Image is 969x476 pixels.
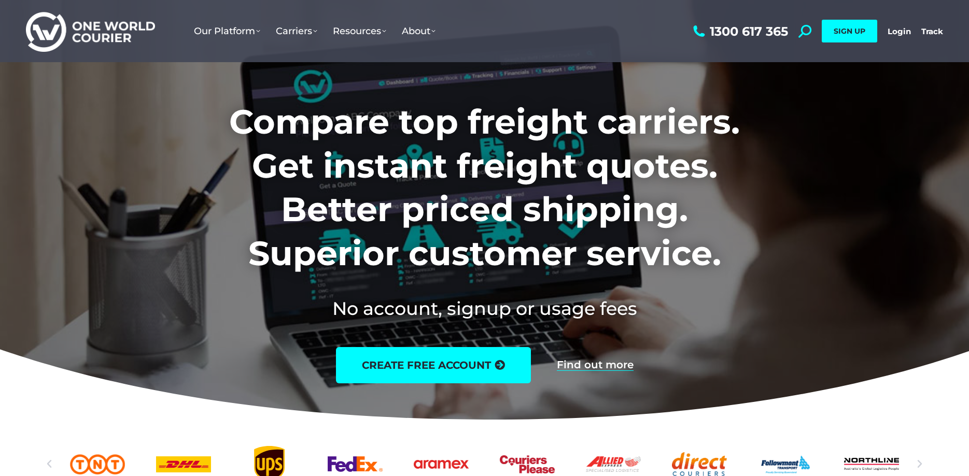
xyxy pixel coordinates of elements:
h1: Compare top freight carriers. Get instant freight quotes. Better priced shipping. Superior custom... [161,100,808,275]
h2: No account, signup or usage fees [161,296,808,321]
img: One World Courier [26,10,155,52]
a: SIGN UP [822,20,877,42]
span: SIGN UP [834,26,865,36]
a: Our Platform [186,15,268,47]
span: Our Platform [194,25,260,37]
a: create free account [336,347,531,383]
a: 1300 617 365 [691,25,788,38]
span: Carriers [276,25,317,37]
a: About [394,15,443,47]
span: About [402,25,436,37]
a: Find out more [557,359,634,371]
a: Carriers [268,15,325,47]
a: Track [921,26,943,36]
a: Resources [325,15,394,47]
a: Login [888,26,911,36]
span: Resources [333,25,386,37]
